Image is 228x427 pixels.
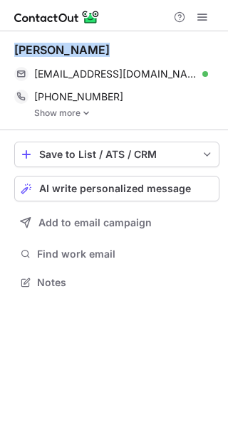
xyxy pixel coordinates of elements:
[37,248,214,260] span: Find work email
[14,273,219,292] button: Notes
[14,176,219,201] button: AI write personalized message
[14,210,219,236] button: Add to email campaign
[14,142,219,167] button: save-profile-one-click
[34,90,123,103] span: [PHONE_NUMBER]
[82,108,90,118] img: -
[39,183,191,194] span: AI write personalized message
[37,276,214,289] span: Notes
[14,43,110,57] div: [PERSON_NAME]
[39,149,195,160] div: Save to List / ATS / CRM
[34,108,219,118] a: Show more
[38,217,152,228] span: Add to email campaign
[14,9,100,26] img: ContactOut v5.3.10
[34,68,197,80] span: [EMAIL_ADDRESS][DOMAIN_NAME]
[14,244,219,264] button: Find work email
